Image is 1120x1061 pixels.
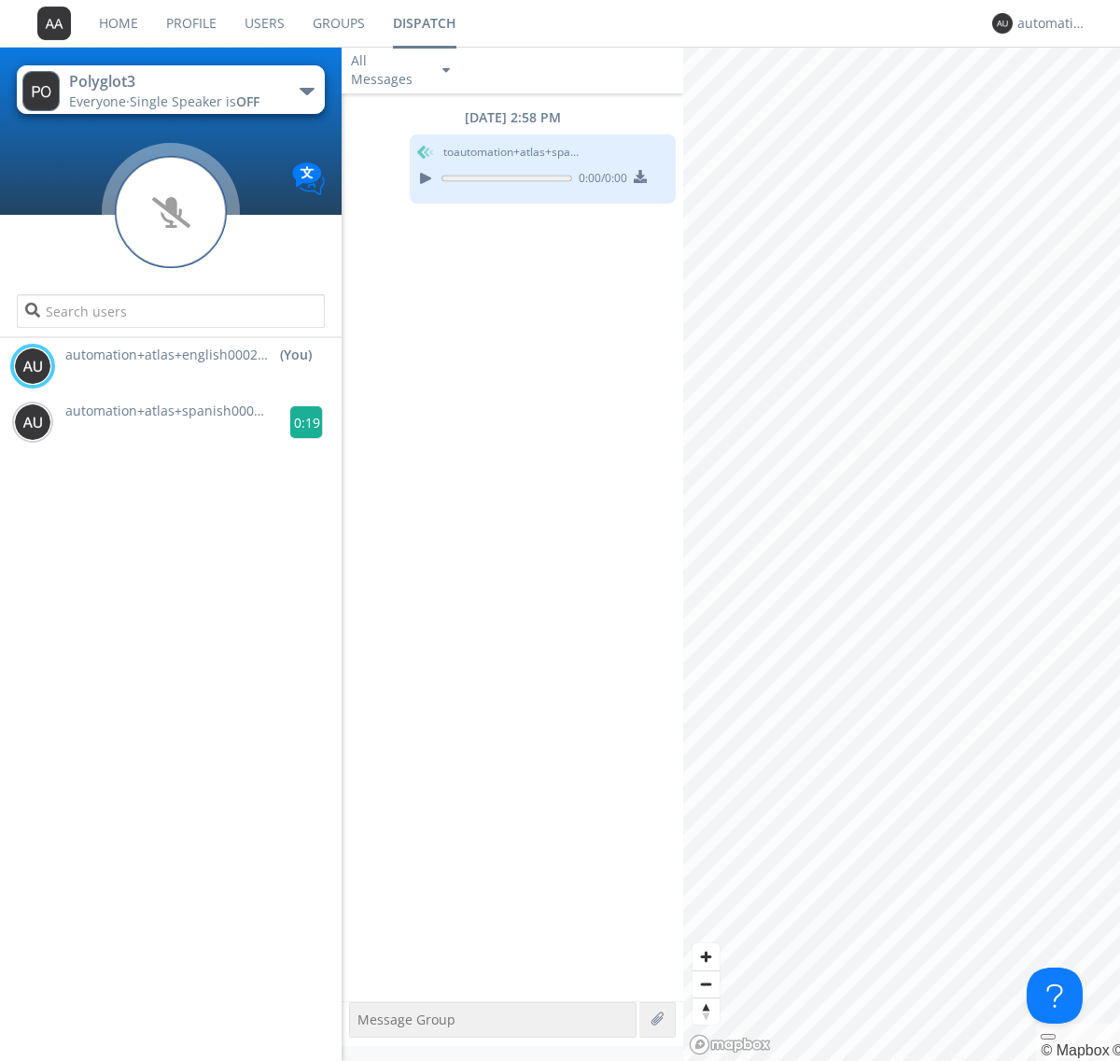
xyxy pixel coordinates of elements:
span: Zoom out [693,971,720,997]
span: to automation+atlas+spanish0002+org2 [443,144,583,161]
img: 373638.png [992,13,1013,34]
div: All Messages [351,51,426,89]
a: Mapbox [1041,1042,1109,1058]
input: Search users [17,294,324,328]
iframe: Toggle Customer Support [1027,968,1083,1024]
img: caret-down-sm.svg [442,68,450,73]
button: Reset bearing to north [693,997,720,1025]
img: Translation enabled [292,163,325,195]
img: download media button [634,170,647,183]
span: automation+atlas+english0002+org2 [65,346,271,364]
button: Zoom in [693,943,720,970]
div: Polyglot3 [69,71,279,92]
button: Zoom out [693,970,720,997]
span: 0:00 / 0:00 [572,170,627,191]
div: [DATE] 2:58 PM [342,108,683,127]
div: (You) [280,346,312,364]
img: 373638.png [37,7,71,40]
span: OFF [236,92,259,110]
img: 373638.png [14,347,51,385]
div: automation+atlas+english0002+org2 [1017,14,1087,33]
span: automation+atlas+spanish0002+org2 [65,402,297,419]
span: Single Speaker is [130,92,259,110]
button: Toggle attribution [1041,1034,1056,1040]
img: 373638.png [14,403,51,441]
a: Mapbox logo [689,1034,771,1055]
span: Reset bearing to north [693,998,720,1025]
div: Everyone · [69,92,279,111]
button: Polyglot3Everyone·Single Speaker isOFF [17,65,324,114]
img: 373638.png [22,71,60,111]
